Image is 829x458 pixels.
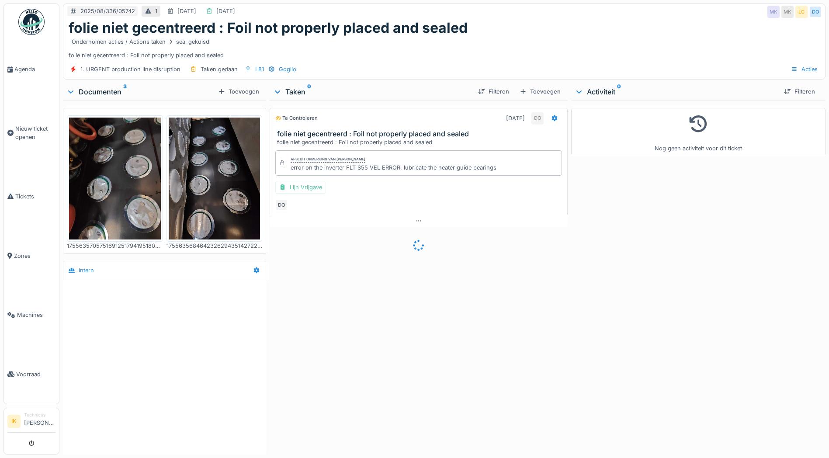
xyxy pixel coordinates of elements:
div: DO [809,6,822,18]
a: Zones [4,226,59,285]
div: 2025/08/336/05742 [80,7,135,15]
sup: 0 [307,87,311,97]
div: Toevoegen [215,86,263,97]
li: IK [7,415,21,428]
div: Documenten [66,87,215,97]
sup: 0 [617,87,621,97]
div: [DATE] [177,7,196,15]
li: [PERSON_NAME] [24,412,55,430]
div: MK [781,6,794,18]
div: LC [795,6,808,18]
div: DO [275,199,288,211]
sup: 3 [123,87,127,97]
a: Machines [4,285,59,345]
span: Tickets [15,192,55,201]
div: Activiteit [575,87,777,97]
span: Agenda [14,65,55,73]
div: 17556356846423262943514272258082.jpg [166,242,263,250]
div: 1 [155,7,157,15]
div: [DATE] [506,114,525,122]
div: Ondernomen acties / Actions taken seal gekuisd [72,38,209,46]
a: IK Technicus[PERSON_NAME] [7,412,55,433]
a: Tickets [4,167,59,226]
h3: folie niet gecentreerd : Foil not properly placed and sealed [277,130,564,138]
div: folie niet gecentreerd : Foil not properly placed and sealed [69,36,820,59]
div: Afsluit opmerking van [PERSON_NAME] [291,156,365,163]
div: L81 [255,65,264,73]
span: Voorraad [16,370,55,378]
div: Lijn Vrijgave [275,181,326,194]
a: Nieuw ticket openen [4,99,59,167]
img: 51eagrj4elqsj58s15ky882ti81e [169,118,260,239]
div: Nog geen activiteit voor dit ticket [577,112,820,153]
div: Technicus [24,412,55,418]
div: Filteren [780,86,819,97]
div: Toevoegen [516,86,564,97]
span: Machines [17,311,55,319]
a: Agenda [4,40,59,99]
a: Voorraad [4,345,59,404]
div: Taken gedaan [201,65,238,73]
div: [DATE] [216,7,235,15]
div: Acties [787,63,822,76]
div: Goglio [279,65,296,73]
div: folie niet gecentreerd : Foil not properly placed and sealed [277,138,564,146]
div: error on the inverter FLT S55 VEL ERROR, lubricate the heater guide bearings [291,163,496,172]
div: Filteren [475,86,513,97]
img: Badge_color-CXgf-gQk.svg [18,9,45,35]
div: DO [531,112,544,125]
div: MK [767,6,780,18]
div: Intern [79,266,94,274]
h1: folie niet gecentreerd : Foil not properly placed and sealed [69,20,468,36]
span: Nieuw ticket openen [15,125,55,141]
img: txhl768uwabajqapi4sjw3wnotev [69,118,161,239]
div: Taken [273,87,471,97]
div: Te controleren [275,114,318,122]
div: 1. URGENT production line disruption [80,65,180,73]
span: Zones [14,252,55,260]
div: 17556357057516912517941951808483.jpg [67,242,163,250]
